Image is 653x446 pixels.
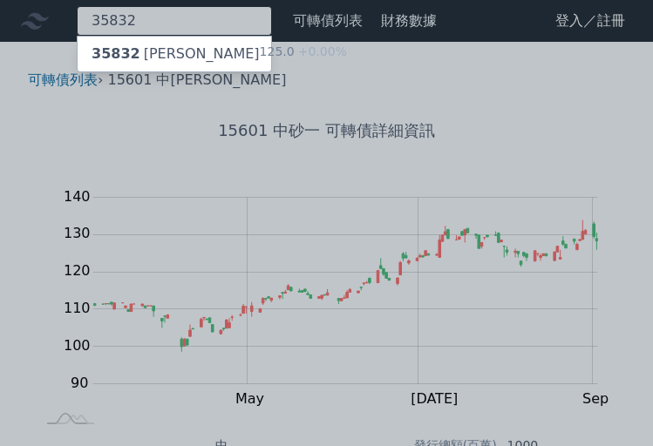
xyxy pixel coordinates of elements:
div: [PERSON_NAME] [92,44,260,64]
a: 35832[PERSON_NAME] 125.0+0.00% [78,37,271,71]
span: 35832 [92,45,140,62]
span: +0.00% [295,44,347,58]
div: 聊天小工具 [566,362,653,446]
iframe: Chat Widget [566,362,653,446]
div: 125.0 [260,44,347,64]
